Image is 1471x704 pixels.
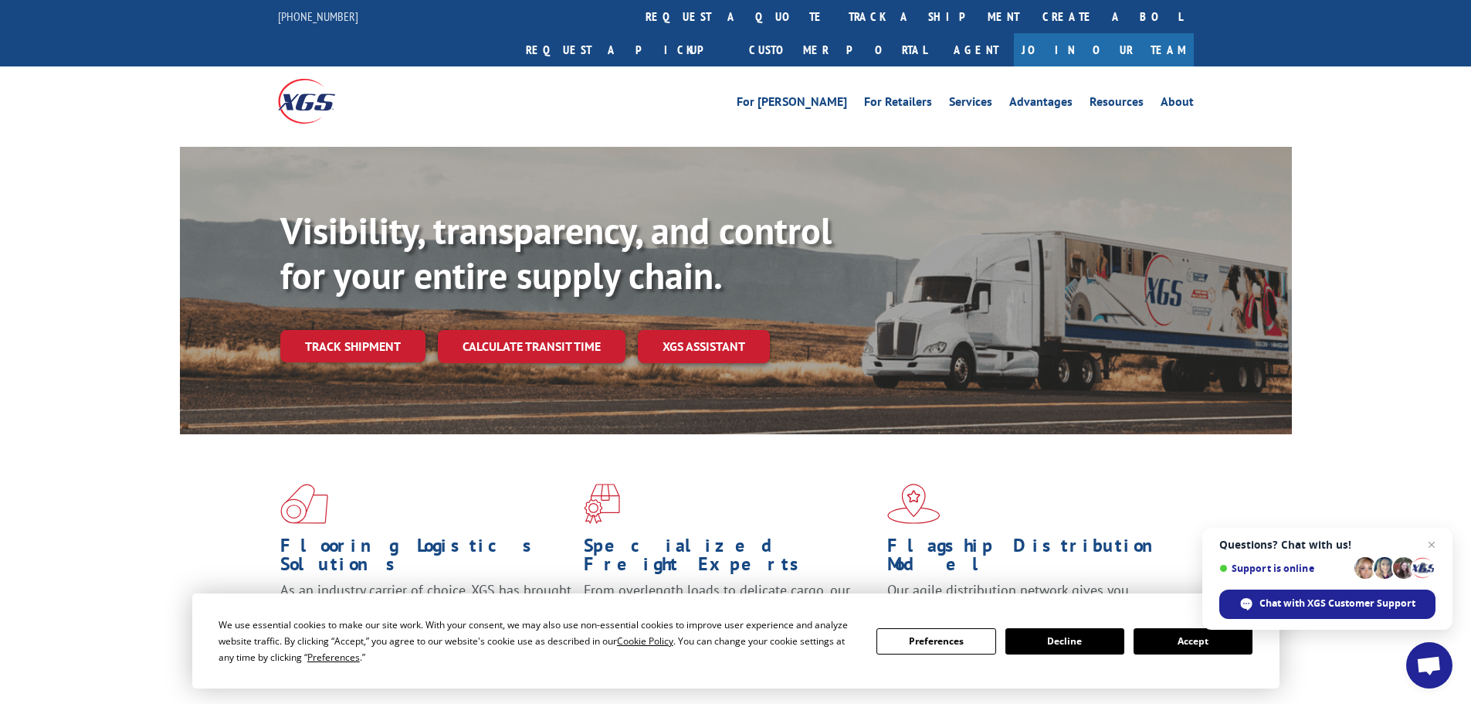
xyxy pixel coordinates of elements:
div: We use essential cookies to make our site work. With your consent, we may also use non-essential ... [219,617,858,665]
p: From overlength loads to delicate cargo, our experienced staff knows the best way to move your fr... [584,581,876,650]
a: Track shipment [280,330,425,362]
span: Preferences [307,651,360,664]
span: Support is online [1219,563,1349,574]
a: [PHONE_NUMBER] [278,9,358,24]
span: Chat with XGS Customer Support [1259,597,1415,610]
h1: Flooring Logistics Solutions [280,536,572,581]
span: Our agile distribution network gives you nationwide inventory management on demand. [887,581,1171,617]
a: Resources [1090,96,1144,113]
img: xgs-icon-total-supply-chain-intelligence-red [280,484,328,524]
a: Customer Portal [737,33,938,66]
h1: Flagship Distribution Model [887,536,1179,581]
a: Calculate transit time [438,330,625,363]
button: Decline [1005,628,1124,655]
a: Request a pickup [514,33,737,66]
a: About [1161,96,1194,113]
a: Agent [938,33,1014,66]
span: Questions? Chat with us! [1219,539,1435,551]
button: Preferences [876,628,995,655]
div: Cookie Consent Prompt [192,593,1279,689]
a: For Retailers [864,96,932,113]
span: Cookie Policy [617,634,673,648]
a: Join Our Team [1014,33,1194,66]
a: Services [949,96,992,113]
img: xgs-icon-focused-on-flooring-red [584,484,620,524]
span: Close chat [1422,536,1441,554]
button: Accept [1134,628,1252,655]
img: xgs-icon-flagship-distribution-model-red [887,484,941,524]
b: Visibility, transparency, and control for your entire supply chain. [280,206,832,299]
a: Advantages [1009,96,1073,113]
a: For [PERSON_NAME] [737,96,847,113]
div: Chat with XGS Customer Support [1219,590,1435,619]
h1: Specialized Freight Experts [584,536,876,581]
span: As an industry carrier of choice, XGS has brought innovation and dedication to flooring logistics... [280,581,571,636]
a: XGS ASSISTANT [638,330,770,363]
div: Open chat [1406,642,1452,689]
